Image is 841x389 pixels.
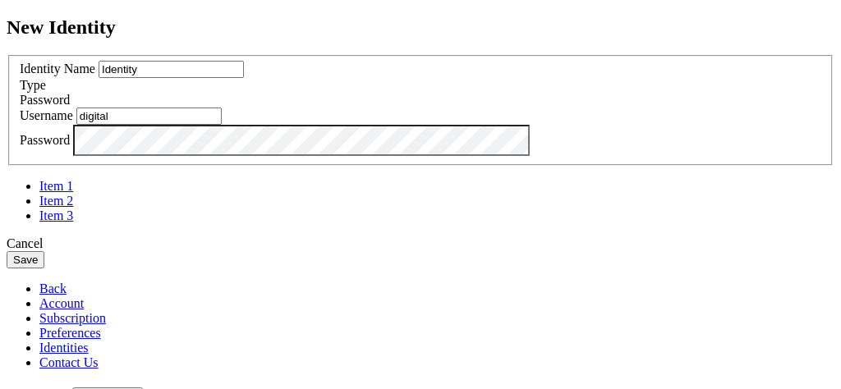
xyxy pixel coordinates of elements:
[7,236,834,251] div: Cancel
[7,251,44,268] button: Save
[20,62,95,76] label: Identity Name
[20,93,821,108] div: Password
[39,179,73,193] a: Item 1
[20,78,46,92] label: Type
[39,326,101,340] a: Preferences
[20,108,73,122] label: Username
[76,108,222,125] input: Login Username
[20,133,70,147] label: Password
[39,194,73,208] a: Item 2
[39,311,106,325] a: Subscription
[39,208,73,222] a: Item 3
[20,93,70,107] span: Password
[39,355,99,369] a: Contact Us
[39,296,84,310] a: Account
[39,341,89,355] a: Identities
[7,16,834,39] h2: New Identity
[39,281,67,295] a: Back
